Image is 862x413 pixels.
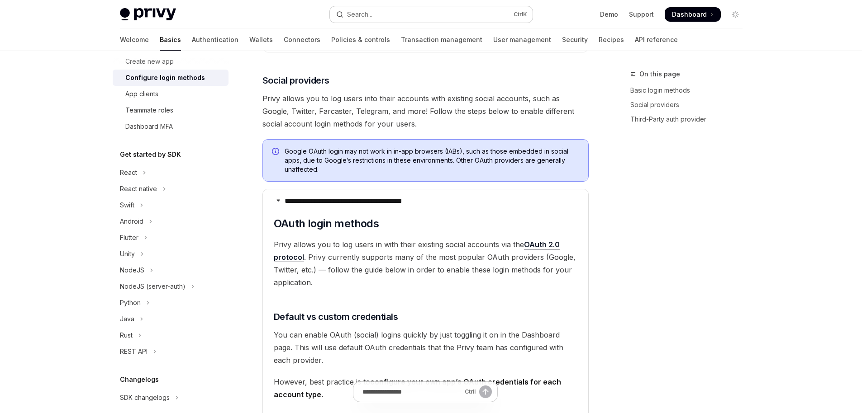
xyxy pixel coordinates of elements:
button: Send message [479,385,492,398]
a: Social providers [630,98,750,112]
strong: configure your own app’s OAuth credentials for each account type. [274,377,561,399]
span: Dashboard [672,10,707,19]
button: Toggle Swift section [113,197,229,213]
a: Recipes [599,29,624,51]
span: You can enable OAuth (social) logins quickly by just toggling it on in the Dashboard page. This w... [274,329,577,366]
div: Python [120,297,141,308]
button: Toggle dark mode [728,7,743,22]
button: Toggle Java section [113,311,229,327]
a: Transaction management [401,29,482,51]
div: Search... [347,9,372,20]
button: Toggle React native section [113,181,229,197]
a: API reference [635,29,678,51]
div: Configure login methods [125,72,205,83]
button: Toggle Rust section [113,327,229,343]
span: On this page [639,69,680,80]
button: Open search [330,6,533,23]
div: SDK changelogs [120,392,170,403]
span: Ctrl K [514,11,527,18]
div: REST API [120,346,148,357]
span: Privy allows you to log users into their accounts with existing social accounts, such as Google, ... [262,92,589,130]
div: Flutter [120,232,138,243]
div: Android [120,216,143,227]
span: Default vs custom credentials [274,310,398,323]
div: NodeJS (server-auth) [120,281,186,292]
a: Support [629,10,654,19]
button: Toggle Android section [113,213,229,230]
h5: Get started by SDK [120,149,181,160]
span: Privy allows you to log users in with their existing social accounts via the . Privy currently su... [274,238,577,289]
svg: Info [272,148,281,157]
a: Dashboard [665,7,721,22]
button: Toggle Unity section [113,246,229,262]
div: Teammate roles [125,105,173,116]
button: Toggle NodeJS (server-auth) section [113,278,229,295]
div: React native [120,183,157,194]
a: Teammate roles [113,102,229,118]
div: Rust [120,330,133,341]
button: Toggle React section [113,164,229,181]
a: Third-Party auth provider [630,112,750,127]
a: Basics [160,29,181,51]
a: User management [493,29,551,51]
h5: Changelogs [120,374,159,385]
input: Ask a question... [362,382,461,402]
a: Dashboard MFA [113,118,229,135]
span: However, best practice is to [274,375,577,401]
div: Swift [120,200,134,211]
div: NodeJS [120,265,144,276]
a: Policies & controls [331,29,390,51]
a: Wallets [249,29,273,51]
button: Toggle SDK changelogs section [113,390,229,406]
div: Unity [120,249,135,259]
a: Security [562,29,588,51]
button: Toggle Flutter section [113,230,229,246]
a: App clients [113,86,229,102]
span: OAuth login methods [274,216,379,231]
div: Java [120,314,134,324]
a: Demo [600,10,618,19]
div: React [120,167,137,178]
button: Toggle REST API section [113,343,229,360]
a: Configure login methods [113,70,229,86]
img: light logo [120,8,176,21]
a: Connectors [284,29,320,51]
a: Basic login methods [630,83,750,98]
a: Authentication [192,29,238,51]
button: Toggle Python section [113,295,229,311]
div: App clients [125,89,158,99]
a: Welcome [120,29,149,51]
span: Google OAuth login may not work in in-app browsers (IABs), such as those embedded in social apps,... [285,147,579,174]
button: Toggle NodeJS section [113,262,229,278]
span: Social providers [262,74,329,87]
div: Dashboard MFA [125,121,173,132]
